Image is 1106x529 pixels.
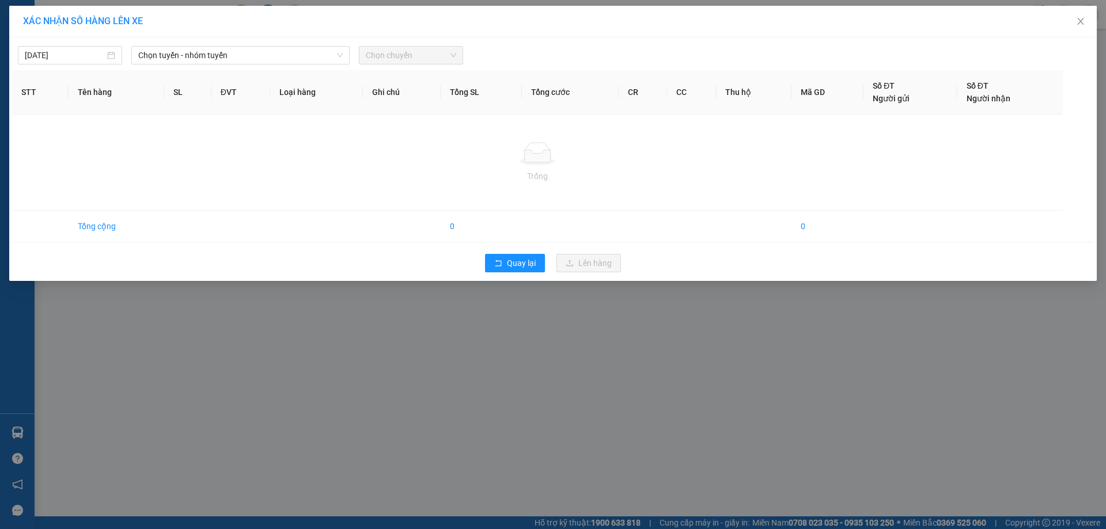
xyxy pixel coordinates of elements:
span: Người gửi [873,94,910,103]
span: down [336,52,343,59]
strong: CÔNG TY TNHH DỊCH VỤ DU LỊCH THỜI ĐẠI [10,9,104,47]
span: Chọn chuyến [366,47,456,64]
td: 0 [441,211,522,242]
th: Tổng cước [522,70,619,115]
th: CR [619,70,668,115]
span: 31NQT1309250351 [108,77,196,89]
span: close [1076,17,1085,26]
th: Tên hàng [69,70,164,115]
th: Loại hàng [270,70,363,115]
button: rollbackQuay lại [485,254,545,272]
input: 13/09/2025 [25,49,105,62]
span: Số ĐT [967,81,988,90]
th: SL [164,70,211,115]
span: Chọn tuyến - nhóm tuyến [138,47,343,64]
th: STT [12,70,69,115]
th: Thu hộ [716,70,791,115]
th: Tổng SL [441,70,522,115]
button: Close [1065,6,1097,38]
span: rollback [494,259,502,268]
button: uploadLên hàng [556,254,621,272]
span: Quay lại [507,257,536,269]
span: Số ĐT [873,81,895,90]
span: Người nhận [967,94,1010,103]
span: XÁC NHẬN SỐ HÀNG LÊN XE [23,16,143,26]
span: Chuyển phát nhanh: [GEOGRAPHIC_DATA] - [GEOGRAPHIC_DATA] [7,50,107,90]
th: Mã GD [791,70,863,115]
img: logo [4,41,6,100]
td: 0 [791,211,863,242]
th: CC [667,70,716,115]
td: Tổng cộng [69,211,164,242]
th: ĐVT [211,70,270,115]
div: Trống [21,170,1054,182]
th: Ghi chú [363,70,441,115]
